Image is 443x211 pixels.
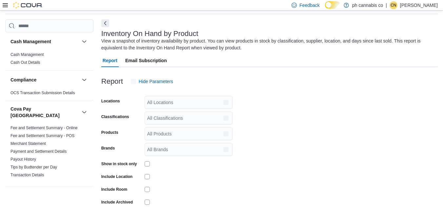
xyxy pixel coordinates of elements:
[10,77,79,83] button: Compliance
[400,1,438,9] p: [PERSON_NAME]
[10,173,44,177] a: Transaction Details
[390,1,397,9] div: Chris Nuessler
[101,38,434,51] div: View a snapshot of inventory availability by product. You can view products in stock by classific...
[80,108,88,116] button: Cova Pay [GEOGRAPHIC_DATA]
[386,1,387,9] p: |
[5,51,93,70] div: Cash Management
[10,133,74,138] a: Fee and Settlement Summary - POS
[10,91,75,95] a: OCS Transaction Submission Details
[223,115,229,121] button: Open list of options
[223,100,229,105] button: Open list of options
[101,114,129,119] label: Classifications
[103,54,117,67] span: Report
[139,78,173,85] span: Hide Parameters
[101,187,127,192] label: Include Room
[13,2,43,9] img: Cova
[101,30,198,38] h3: Inventory On Hand by Product
[101,200,133,205] label: Include Archived
[128,75,176,88] button: Hide Parameters
[125,54,167,67] span: Email Subscription
[10,141,46,146] span: Merchant Statement
[101,130,118,135] label: Products
[101,78,123,85] h3: Report
[10,52,44,57] a: Cash Management
[10,133,74,138] span: Fee and Settlement Summary - POS
[10,125,78,131] span: Fee and Settlement Summary - Online
[101,146,115,151] label: Brands
[299,2,319,9] span: Feedback
[5,124,93,186] div: Cova Pay [GEOGRAPHIC_DATA]
[325,1,340,9] input: Dark Mode
[101,174,132,179] label: Include Location
[10,149,67,154] a: Payment and Settlement Details
[80,76,88,84] button: Compliance
[101,161,137,167] label: Show in stock only
[223,147,229,152] button: Open list of options
[80,38,88,45] button: Cash Management
[10,90,75,96] span: OCS Transaction Submission Details
[391,1,396,9] span: CN
[10,126,78,130] a: Fee and Settlement Summary - Online
[10,38,79,45] button: Cash Management
[10,106,79,119] button: Cova Pay [GEOGRAPHIC_DATA]
[352,1,383,9] p: ph cannabis co
[10,38,51,45] h3: Cash Management
[101,98,120,104] label: Locations
[10,157,36,162] a: Payout History
[223,131,229,136] button: Open list of options
[10,165,57,169] a: Tips by Budtender per Day
[10,60,40,65] a: Cash Out Details
[10,77,36,83] h3: Compliance
[5,89,93,100] div: Compliance
[10,141,46,146] a: Merchant Statement
[101,19,109,27] button: Next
